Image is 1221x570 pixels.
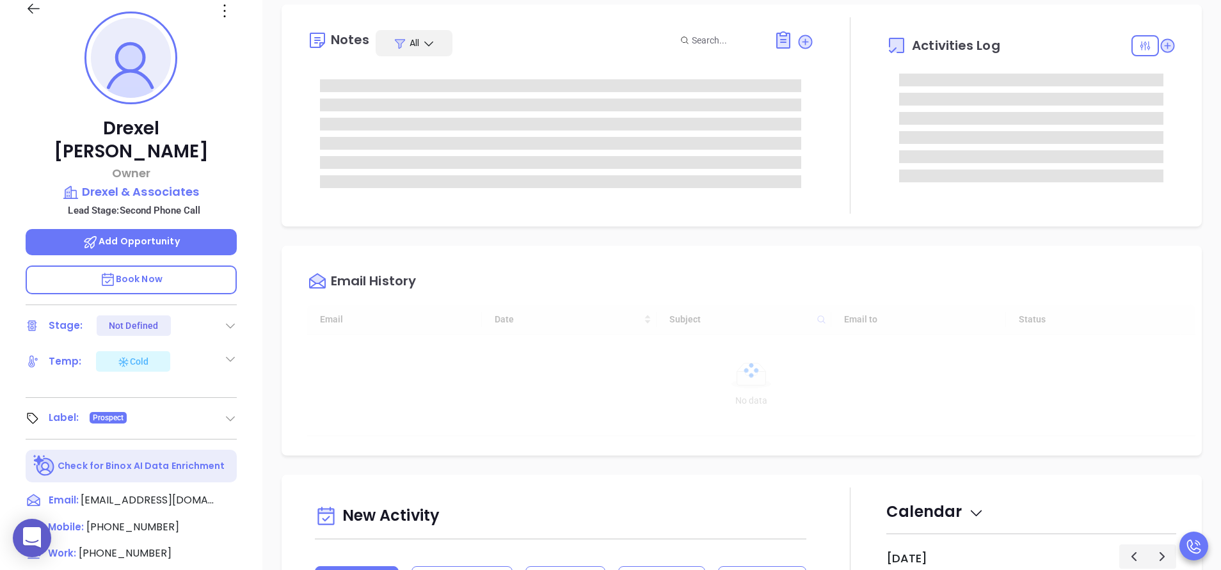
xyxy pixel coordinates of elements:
[692,33,760,47] input: Search...
[331,33,370,46] div: Notes
[1147,544,1176,568] button: Next day
[48,546,76,560] span: Work :
[26,164,237,182] p: Owner
[26,117,237,163] p: Drexel [PERSON_NAME]
[117,354,148,369] div: Cold
[49,408,79,427] div: Label:
[83,235,180,248] span: Add Opportunity
[912,39,1000,52] span: Activities Log
[109,315,158,336] div: Not Defined
[32,202,237,219] p: Lead Stage: Second Phone Call
[49,316,83,335] div: Stage:
[93,411,124,425] span: Prospect
[410,36,419,49] span: All
[86,519,179,534] span: [PHONE_NUMBER]
[886,551,927,566] h2: [DATE]
[91,18,171,98] img: profile-user
[79,546,172,560] span: [PHONE_NUMBER]
[1119,544,1148,568] button: Previous day
[886,501,984,522] span: Calendar
[48,520,84,534] span: Mobile :
[81,493,215,508] span: [EMAIL_ADDRESS][DOMAIN_NAME]
[58,459,225,473] p: Check for Binox AI Data Enrichment
[26,183,237,201] a: Drexel & Associates
[33,455,56,477] img: Ai-Enrich-DaqCidB-.svg
[100,273,163,285] span: Book Now
[331,274,416,292] div: Email History
[49,493,79,509] span: Email:
[315,500,806,533] div: New Activity
[49,352,82,371] div: Temp:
